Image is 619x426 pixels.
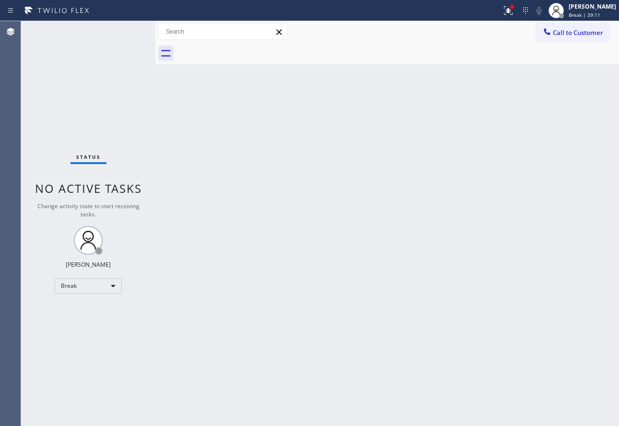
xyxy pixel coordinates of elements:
[37,202,140,218] span: Change activity state to start receiving tasks.
[159,24,287,39] input: Search
[536,24,609,42] button: Call to Customer
[569,12,600,18] span: Break | 39:11
[553,28,603,37] span: Call to Customer
[35,180,142,196] span: No active tasks
[55,278,122,294] div: Break
[569,2,616,11] div: [PERSON_NAME]
[532,4,546,17] button: Mute
[66,260,111,269] div: [PERSON_NAME]
[76,154,101,160] span: Status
